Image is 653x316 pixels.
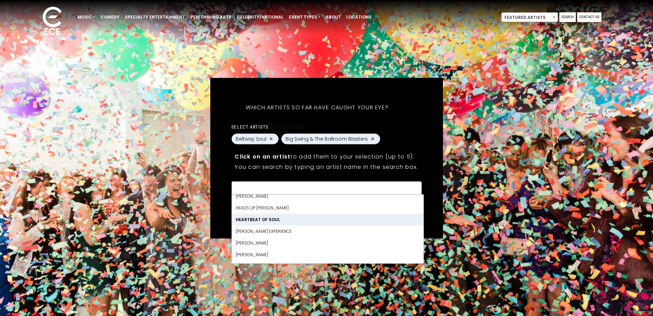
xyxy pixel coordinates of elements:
li: [PERSON_NAME] [232,249,423,260]
a: Search [559,12,576,22]
li: [PERSON_NAME] [232,237,423,249]
a: Celebrity/National [234,11,286,23]
img: ece_new_logo_whitev2-1.png [35,5,69,38]
span: Featured Artists [501,12,558,22]
li: [PERSON_NAME] Experience [232,225,423,237]
button: Remove Big Swing & The Ballroom Blasters [370,136,375,142]
strong: Click on an artist [235,152,290,160]
p: You can search by typing an artist name in the search box. [235,162,418,171]
a: About [323,11,343,23]
p: to add them to your selection (up to 5). [235,152,418,161]
li: HEADS UP [PERSON_NAME] [232,202,423,214]
textarea: Search [236,186,417,192]
span: (2/5 selected) [268,124,304,129]
button: Remove Beltway Soul [268,136,274,142]
a: Specialty Entertainment [122,11,188,23]
a: Locations [343,11,374,23]
a: Comedy [98,11,122,23]
h5: Which artists so far have caught your eye? [231,95,403,120]
a: Contact Us [577,12,602,22]
label: Select artists [231,123,304,130]
li: Heartbeat Of Soul [232,214,423,225]
a: Music [75,11,98,23]
a: Performing Arts [188,11,234,23]
li: [PERSON_NAME] [232,190,423,202]
li: Heroes At Last [232,260,423,272]
span: Featured Artists [502,13,558,22]
span: Big Swing & The Ballroom Blasters [285,135,368,142]
span: Beltway Soul [236,135,266,142]
a: Event Types [286,11,323,23]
